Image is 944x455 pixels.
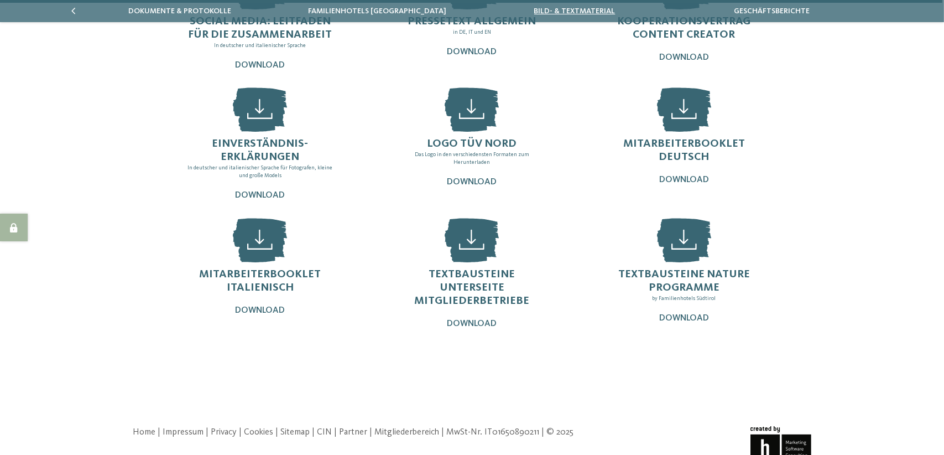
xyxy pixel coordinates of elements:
span: | [312,428,315,437]
span: Download [235,191,285,200]
a: Einverständnis-erklärungen In deutscher und italienischer Sprache für Fotografen, kleine und groß... [163,87,358,201]
a: Mitarbeiterbooklet Italienisch Download [163,218,358,329]
span: Download [447,178,497,187]
span: Mitarbeiterbooklet Italienisch [199,269,321,293]
span: Mitarbeiterbooklet Deutsch [623,138,745,163]
a: Logo TÜV Nord Das Logo in den verschiedensten Formaten zum Herunterladen Download [374,87,570,201]
span: | [239,428,242,437]
span: Textbausteine Nature Programme [618,269,750,293]
a: Privacy [211,428,237,437]
p: in DE, IT und EN [408,28,536,36]
span: Download [447,48,497,56]
p: by Familienhotels Südtirol [611,294,757,302]
span: Logo TÜV Nord [427,138,517,149]
span: Textbausteine Unterseite Mitgliederbetriebe [414,269,529,307]
span: | [369,428,372,437]
a: Home [133,428,155,437]
span: | [158,428,160,437]
a: Textbausteine Nature Programme by Familienhotels Südtirol Download [586,218,781,329]
span: MwSt-Nr. IT01650890211 [446,428,539,437]
span: Download [659,53,709,62]
span: | [541,428,544,437]
p: In deutscher und italienischer Sprache für Fotografen, kleine und große Models [187,164,333,179]
span: | [334,428,337,437]
a: Impressum [163,428,204,437]
span: | [275,428,278,437]
a: CIN [317,428,332,437]
a: Cookies [244,428,273,437]
span: Download [659,175,709,184]
a: Partner [339,428,367,437]
a: Sitemap [280,428,310,437]
p: Das Logo in den verschiedensten Formaten zum Herunterladen [399,151,545,166]
p: In deutscher und italienischer Sprache [187,42,333,49]
span: | [206,428,208,437]
span: | [441,428,444,437]
a: Mitarbeiterbooklet Deutsch Download [586,87,781,201]
span: © 2025 [546,428,573,437]
a: Mitgliederbereich [374,428,439,437]
a: Textbausteine Unterseite Mitgliederbetriebe Download [374,218,570,329]
span: Download [235,61,285,70]
span: Download [659,314,709,323]
span: Einverständnis-erklärungen [212,138,308,163]
span: Download [235,306,285,315]
span: Download [447,319,497,328]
